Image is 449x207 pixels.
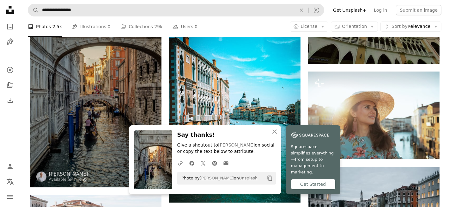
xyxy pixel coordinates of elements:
[308,72,440,159] img: trendy tourist woman in floral dress with hat having walking tour on Accademia bridge in Venice, ...
[4,175,16,188] button: Language
[28,4,324,16] form: Find visuals sitewide
[4,64,16,76] a: Explore
[290,22,329,32] button: License
[308,112,440,118] a: trendy tourist woman in floral dress with hat having walking tour on Accademia bridge in Venice, ...
[286,125,340,194] a: Squarespace simplifies everything—from setup to management to marketing.Get Started
[197,157,209,169] a: Share on Twitter
[218,142,255,147] a: [PERSON_NAME]
[4,79,16,91] a: Collections
[291,130,329,140] img: file-1747939142011-51e5cc87e3c9
[154,23,162,30] span: 29k
[291,179,335,189] div: Get Started
[186,157,197,169] a: Share on Facebook
[28,4,39,16] button: Search Unsplash
[220,157,232,169] a: Share over email
[49,177,88,182] a: Available for hire
[331,22,378,32] button: Orientation
[309,4,324,16] button: Visual search
[49,171,88,177] a: [PERSON_NAME]
[291,144,335,175] span: Squarespace simplifies everything—from setup to management to marketing.
[294,4,308,16] button: Clear
[370,5,391,15] a: Log in
[329,5,370,15] a: Get Unsplash+
[173,16,197,37] a: Users 0
[4,4,16,18] a: Home — Unsplash
[391,23,430,30] span: Relevance
[177,130,276,140] h3: Say thanks!
[380,22,441,32] button: Sort byRelevance
[169,112,300,118] a: a body of water that has some buildings on it
[169,27,300,203] img: a body of water that has some buildings on it
[4,160,16,173] a: Log in / Sign up
[342,24,367,29] span: Orientation
[4,191,16,203] button: Menu
[4,20,16,33] a: Photos
[120,16,162,37] a: Collections 29k
[391,24,407,29] span: Sort by
[30,85,161,91] a: a person riding a bicycle under Bridge of Sighs
[4,94,16,107] a: Download History
[264,173,275,184] button: Copy to clipboard
[301,24,318,29] span: License
[4,35,16,48] a: Illustrations
[177,142,276,155] p: Give a shoutout to on social or copy the text below to attribute.
[396,5,441,15] button: Submit an image
[36,172,46,182] img: Go to Michael Heise's profile
[179,173,258,183] span: Photo by on
[239,176,258,180] a: Unsplash
[209,157,220,169] a: Share on Pinterest
[108,23,111,30] span: 0
[72,16,110,37] a: Illustrations 0
[200,176,234,180] a: [PERSON_NAME]
[195,23,197,30] span: 0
